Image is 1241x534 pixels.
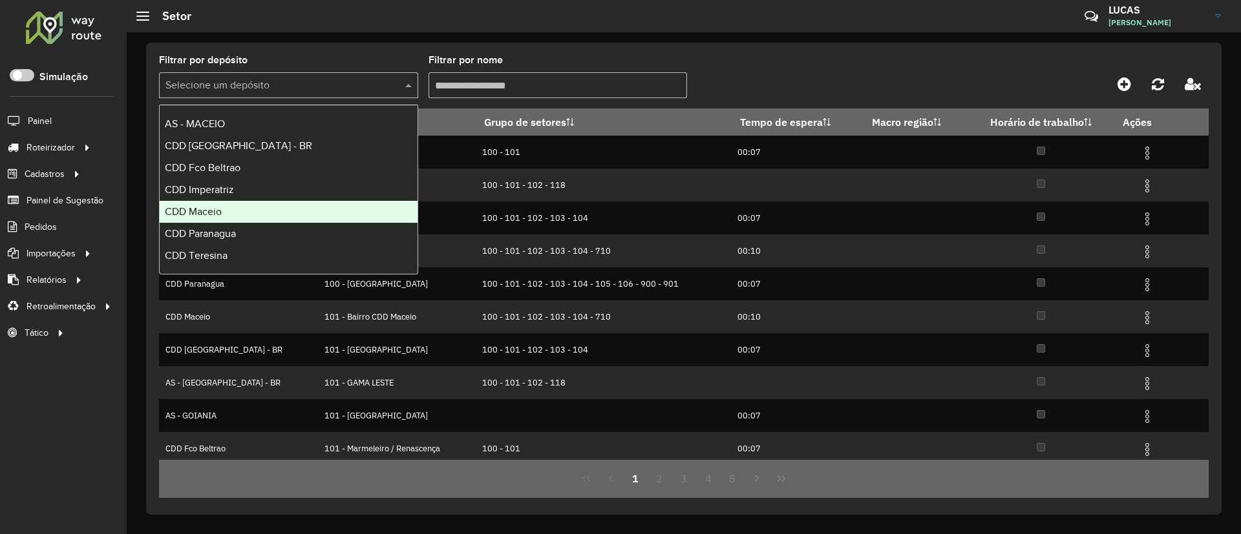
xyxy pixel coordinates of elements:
[731,108,863,136] th: Tempo de espera
[731,201,863,234] td: 00:07
[1114,108,1191,136] th: Ações
[27,194,103,207] span: Painel de Sugestão
[159,267,317,300] td: CDD Paranagua
[475,300,731,333] td: 100 - 101 - 102 - 103 - 104 - 710
[475,432,731,465] td: 100 - 101
[696,466,721,491] button: 4
[165,162,240,173] span: CDD Fco Beltrao
[317,333,475,366] td: 101 - [GEOGRAPHIC_DATA]
[28,114,52,128] span: Painel
[863,108,969,136] th: Macro região
[159,52,248,68] label: Filtrar por depósito
[475,108,731,136] th: Grupo de setores
[475,136,731,169] td: 100 - 101
[731,234,863,267] td: 00:10
[317,300,475,333] td: 101 - Bairro CDD Maceio
[769,466,794,491] button: Last Page
[165,250,228,261] span: CDD Teresina
[165,228,236,239] span: CDD Paranagua
[317,267,475,300] td: 100 - [GEOGRAPHIC_DATA]
[25,167,65,181] span: Cadastros
[721,466,745,491] button: 5
[39,69,88,85] label: Simulação
[475,234,731,267] td: 100 - 101 - 102 - 103 - 104 - 710
[165,118,225,129] span: AS - MACEIO
[623,466,648,491] button: 1
[475,366,731,399] td: 100 - 101 - 102 - 118
[317,399,475,432] td: 101 - [GEOGRAPHIC_DATA]
[159,300,317,333] td: CDD Maceio
[159,432,317,465] td: CDD Fco Beltrao
[27,300,96,313] span: Retroalimentação
[317,432,475,465] td: 101 - Marmeleiro / Renascença
[159,399,317,432] td: AS - GOIANIA
[731,333,863,366] td: 00:07
[165,206,222,217] span: CDD Maceio
[429,52,503,68] label: Filtrar por nome
[25,220,57,234] span: Pedidos
[27,247,76,260] span: Importações
[745,466,769,491] button: Next Page
[969,108,1114,136] th: Horário de trabalho
[475,201,731,234] td: 100 - 101 - 102 - 103 - 104
[317,366,475,399] td: 101 - GAMA LESTE
[647,466,672,491] button: 2
[475,333,731,366] td: 100 - 101 - 102 - 103 - 104
[672,466,696,491] button: 3
[149,9,191,23] h2: Setor
[1108,17,1205,28] span: [PERSON_NAME]
[165,184,234,195] span: CDD Imperatriz
[475,267,731,300] td: 100 - 101 - 102 - 103 - 104 - 105 - 106 - 900 - 901
[731,300,863,333] td: 00:10
[159,366,317,399] td: AS - [GEOGRAPHIC_DATA] - BR
[731,432,863,465] td: 00:07
[731,136,863,169] td: 00:07
[731,267,863,300] td: 00:07
[25,326,48,340] span: Tático
[165,140,312,151] span: CDD [GEOGRAPHIC_DATA] - BR
[475,169,731,201] td: 100 - 101 - 102 - 118
[731,399,863,432] td: 00:07
[1077,3,1105,30] a: Contato Rápido
[159,105,418,274] ng-dropdown-panel: Options list
[159,333,317,366] td: CDD [GEOGRAPHIC_DATA] - BR
[27,273,67,287] span: Relatórios
[1108,4,1205,16] h3: LUCAS
[27,141,75,154] span: Roteirizador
